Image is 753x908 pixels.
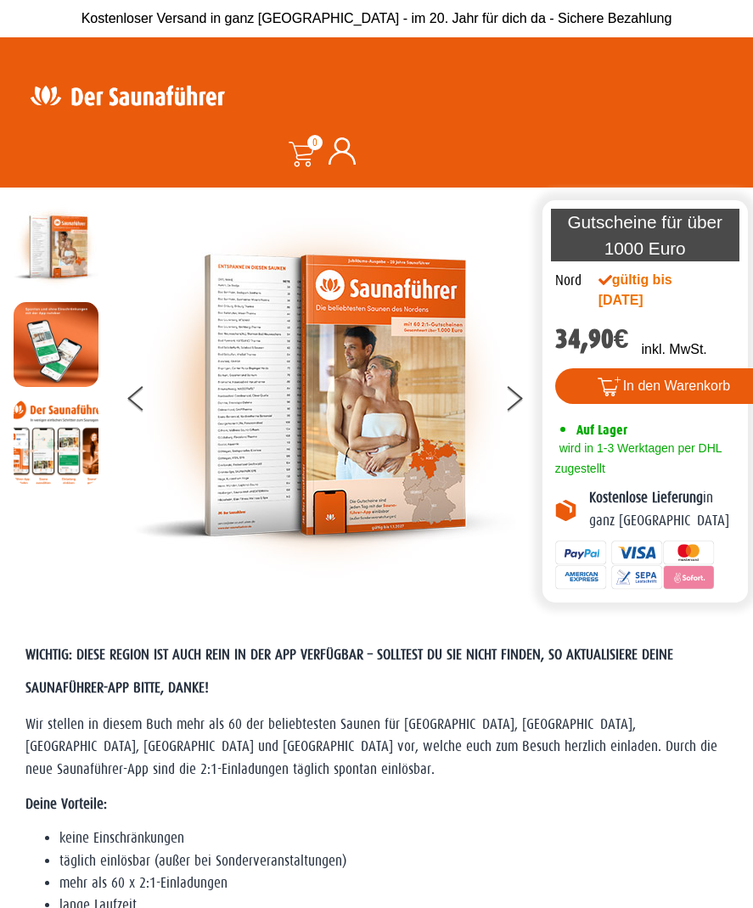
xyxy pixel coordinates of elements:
[14,302,98,387] img: MOCKUP-iPhone_regional
[555,323,629,355] bdi: 34,90
[589,487,735,532] p: in ganz [GEOGRAPHIC_DATA]
[555,270,582,292] div: Nord
[614,323,629,355] span: €
[14,400,98,485] img: Anleitung7tn
[576,422,627,438] span: Auf Lager
[59,850,728,872] li: täglich einlösbar (außer bei Sonderveranstaltungen)
[59,827,728,849] li: keine Einschränkungen
[133,205,515,586] img: der-saunafuehrer-2025-nord
[81,11,672,25] span: Kostenloser Versand in ganz [GEOGRAPHIC_DATA] - im 20. Jahr für dich da - Sichere Bezahlung
[551,209,739,261] p: Gutscheine für über 1000 Euro
[598,270,708,311] div: gültig bis [DATE]
[307,135,323,150] span: 0
[641,339,706,360] p: inkl. MwSt.
[25,647,673,695] span: WICHTIG: DIESE REGION IST AUCH REIN IN DER APP VERFÜGBAR – SOLLTEST DU SIE NICHT FINDEN, SO AKTUA...
[589,490,703,506] b: Kostenlose Lieferung
[14,205,98,289] img: der-saunafuehrer-2025-nord
[59,872,728,894] li: mehr als 60 x 2:1-Einladungen
[555,441,722,475] span: wird in 1-3 Werktagen per DHL zugestellt
[25,796,107,812] strong: Deine Vorteile:
[25,716,717,777] span: Wir stellen in diesem Buch mehr als 60 der beliebtesten Saunen für [GEOGRAPHIC_DATA], [GEOGRAPHIC...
